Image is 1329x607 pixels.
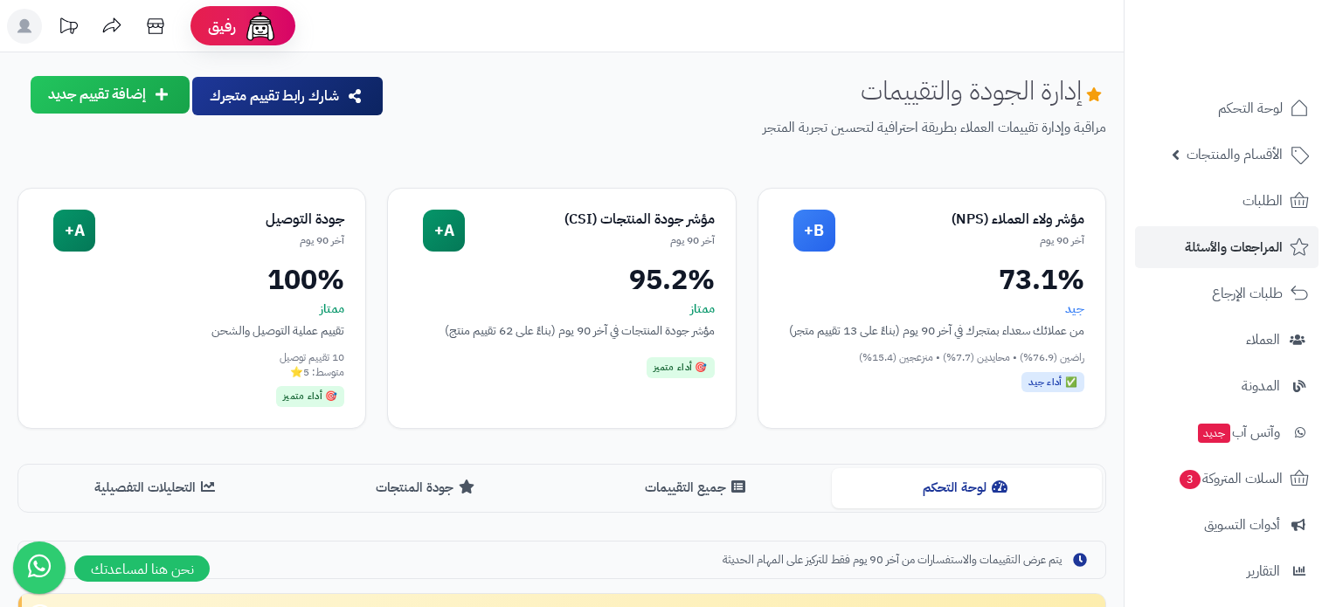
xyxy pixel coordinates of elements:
a: العملاء [1135,319,1319,361]
div: مؤشر جودة المنتجات (CSI) [465,210,714,230]
div: 95.2% [409,266,714,293]
div: 🎯 أداء متميز [276,386,344,407]
span: المراجعات والأسئلة [1185,235,1283,259]
a: لوحة التحكم [1135,87,1319,129]
span: الأقسام والمنتجات [1187,142,1283,167]
span: يتم عرض التقييمات والاستفسارات من آخر 90 يوم فقط للتركيز على المهام الحديثة [723,552,1062,569]
div: 🎯 أداء متميز [647,357,715,378]
a: الطلبات [1135,180,1319,222]
button: إضافة تقييم جديد [31,76,190,114]
span: التقارير [1247,559,1280,583]
div: تقييم عملية التوصيل والشحن [39,321,344,340]
div: A+ [423,210,465,252]
div: جودة التوصيل [95,210,344,230]
span: الطلبات [1242,189,1283,213]
span: أدوات التسويق [1204,513,1280,537]
h1: إدارة الجودة والتقييمات [861,76,1106,105]
div: A+ [53,210,95,252]
div: جيد [779,300,1084,318]
div: 10 تقييم توصيل متوسط: 5⭐ [39,350,344,380]
a: وآتس آبجديد [1135,411,1319,453]
a: السلات المتروكة3 [1135,458,1319,500]
div: راضين (76.9%) • محايدين (7.7%) • منزعجين (15.4%) [779,350,1084,365]
span: العملاء [1246,328,1280,352]
div: من عملائك سعداء بمتجرك في آخر 90 يوم (بناءً على 13 تقييم متجر) [779,321,1084,340]
div: ممتاز [39,300,344,318]
a: التقارير [1135,550,1319,592]
div: 73.1% [779,266,1084,293]
a: تحديثات المنصة [46,9,90,48]
span: السلات المتروكة [1178,466,1283,491]
button: جودة المنتجات [292,468,562,507]
img: ai-face.png [243,9,278,44]
button: جميع التقييمات [562,468,832,507]
img: logo-2.png [1210,49,1312,86]
div: ممتاز [409,300,714,318]
div: B+ [793,210,835,252]
a: طلبات الإرجاع [1135,272,1319,314]
div: 100% [39,266,344,293]
a: أدوات التسويق [1135,504,1319,546]
p: مراقبة وإدارة تقييمات العملاء بطريقة احترافية لتحسين تجربة المتجر [398,118,1106,138]
div: آخر 90 يوم [465,233,714,248]
button: شارك رابط تقييم متجرك [192,77,383,115]
div: آخر 90 يوم [835,233,1084,248]
button: التحليلات التفصيلية [22,468,292,507]
span: وآتس آب [1196,420,1280,445]
span: المدونة [1242,374,1280,398]
span: 3 [1180,470,1201,489]
div: آخر 90 يوم [95,233,344,248]
span: رفيق [208,16,236,37]
a: المدونة [1135,365,1319,407]
div: مؤشر جودة المنتجات في آخر 90 يوم (بناءً على 62 تقييم منتج) [409,321,714,340]
span: لوحة التحكم [1218,96,1283,121]
button: لوحة التحكم [832,468,1102,507]
a: المراجعات والأسئلة [1135,226,1319,268]
span: طلبات الإرجاع [1212,281,1283,306]
span: جديد [1198,424,1230,443]
div: ✅ أداء جيد [1021,372,1084,393]
div: مؤشر ولاء العملاء (NPS) [835,210,1084,230]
